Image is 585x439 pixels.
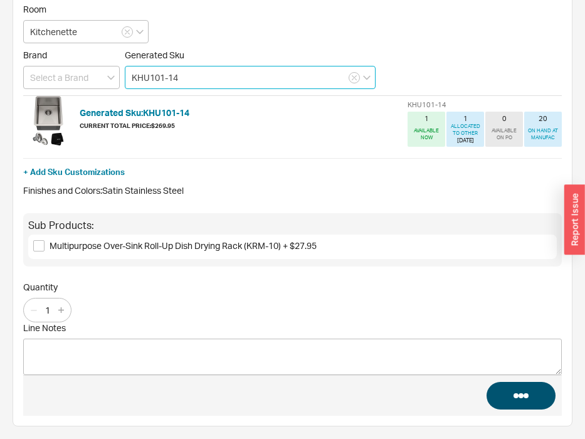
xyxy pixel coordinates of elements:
span: Multipurpose Over-Sink Roll-Up Dish Drying Rack (KRM-10) + $27.95 [50,240,317,251]
input: Select Room [23,20,149,43]
div: 20 [539,114,547,123]
input: Multipurpose Over-Sink Roll-Up Dish Drying Rack (KRM-10) + $27.95 [33,240,45,251]
span: Satin Stainless Steel [102,185,184,196]
div: Sub Products: [28,218,557,232]
input: Select a Brand [23,66,120,89]
div: ALLOCATED TO OTHER [449,123,482,137]
span: Generated Sku [125,50,184,60]
span: Quantity [23,282,562,293]
div: [DATE] [457,137,474,145]
input: Enter 3 letters to search [125,66,376,89]
svg: open menu [107,75,115,80]
div: KHU101-14 [408,102,562,108]
div: 0 [502,114,507,123]
svg: open menu [363,75,371,80]
h6: Current Total Price: $269.95 [80,122,189,129]
div: 1 [424,114,429,123]
span: Room [23,4,46,14]
div: ON HAND AT MANUFAC [527,127,559,141]
span: Finishes and Colors [23,185,100,196]
div: AVAILABLE NOW [410,127,443,141]
svg: open menu [136,29,144,34]
label: : [23,185,102,196]
h5: Generated Sku: KHU101-14 [80,108,189,117]
textarea: Line Notes [23,339,562,375]
div: 1 [463,114,468,123]
button: + Add Sku Customizations [23,166,125,177]
div: AVAILABLE ON PO [488,127,520,141]
span: Brand [23,50,47,60]
img: or0namyv6xjxqfftpqmv_km5f4f [23,96,73,146]
span: Line Notes [23,322,562,334]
